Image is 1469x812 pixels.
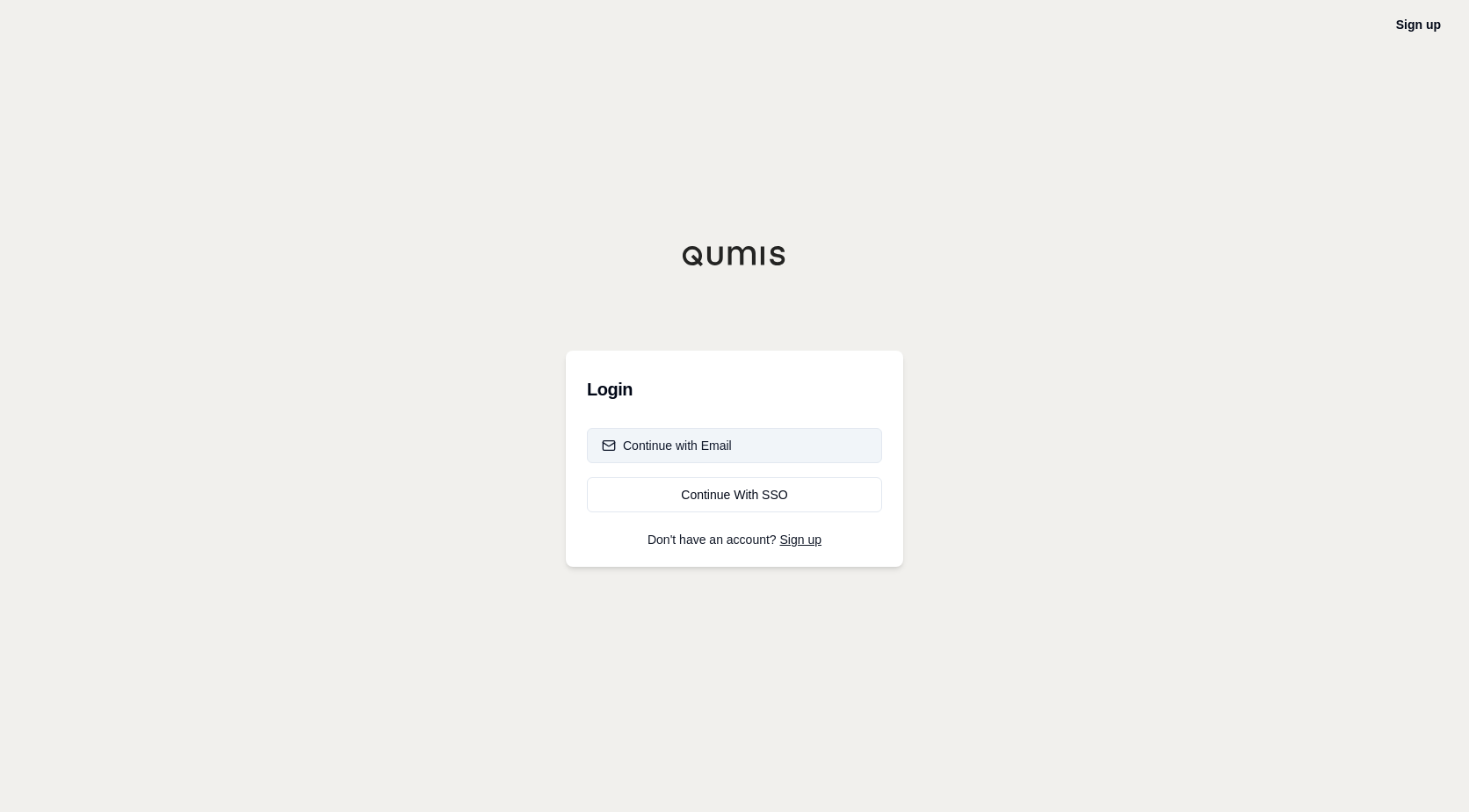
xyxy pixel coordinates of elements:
a: Continue With SSO [587,477,882,512]
button: Continue with Email [587,428,882,463]
img: Qumis [682,245,787,266]
p: Don't have an account? [587,533,882,546]
div: Continue with Email [602,437,732,454]
a: Sign up [780,533,821,547]
h3: Login [587,372,882,407]
div: Continue With SSO [602,486,867,504]
a: Sign up [1396,18,1441,32]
